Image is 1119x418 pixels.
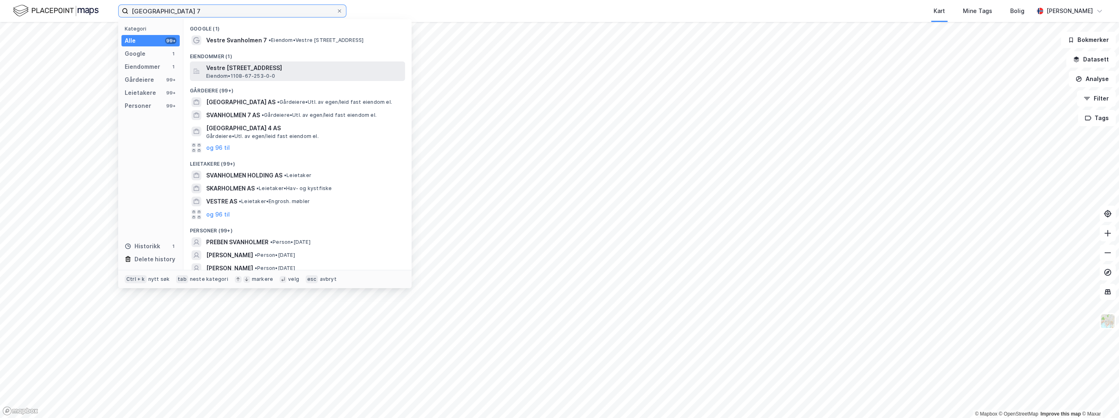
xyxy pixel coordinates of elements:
div: Mine Tags [963,6,992,16]
iframe: Chat Widget [1078,379,1119,418]
span: Gårdeiere • Utl. av egen/leid fast eiendom el. [206,133,319,140]
span: [GEOGRAPHIC_DATA] AS [206,97,275,107]
div: Delete history [134,254,175,264]
span: Person • [DATE] [255,252,295,258]
a: Mapbox [975,411,997,417]
div: Eiendommer [125,62,160,72]
div: Kategori [125,26,180,32]
span: Person • [DATE] [270,239,311,245]
div: 99+ [165,103,176,109]
span: SVANHOLMEN HOLDING AS [206,171,282,180]
span: • [277,99,280,105]
span: • [269,37,271,43]
button: Bokmerker [1061,32,1116,48]
button: og 96 til [206,143,230,153]
span: • [256,185,259,191]
div: velg [288,276,299,282]
div: Bolig [1010,6,1024,16]
span: Leietaker [284,172,311,179]
div: 1 [170,63,176,70]
span: • [255,265,257,271]
button: Filter [1077,90,1116,107]
button: Analyse [1068,71,1116,87]
span: SKARHOLMEN AS [206,184,255,193]
span: Leietaker • Engrosh. møbler [239,198,310,205]
span: • [270,239,273,245]
div: Google [125,49,145,59]
div: markere [252,276,273,282]
span: • [262,112,264,118]
span: VESTRE AS [206,197,237,206]
div: 1 [170,243,176,249]
span: [GEOGRAPHIC_DATA] 4 AS [206,123,402,133]
button: og 96 til [206,210,230,219]
div: esc [306,275,318,283]
div: 99+ [165,90,176,96]
img: Z [1100,313,1115,329]
span: Person • [DATE] [255,265,295,271]
div: [PERSON_NAME] [1046,6,1093,16]
div: Personer (99+) [183,221,412,236]
span: PREBEN SVANHOLMER [206,237,269,247]
span: Eiendom • Vestre [STREET_ADDRESS] [269,37,363,44]
div: Kontrollprogram for chat [1078,379,1119,418]
div: Personer [125,101,151,111]
div: Gårdeiere (99+) [183,81,412,96]
a: OpenStreetMap [999,411,1038,417]
div: nytt søk [148,276,170,282]
div: Google (1) [183,19,412,34]
div: Historikk [125,241,160,251]
span: • [255,252,257,258]
div: Kart [934,6,945,16]
div: Leietakere (99+) [183,154,412,169]
span: [PERSON_NAME] [206,263,253,273]
div: Eiendommer (1) [183,47,412,61]
div: Ctrl + k [125,275,147,283]
span: Eiendom • 1108-67-253-0-0 [206,73,275,79]
div: Alle [125,36,136,46]
span: Gårdeiere • Utl. av egen/leid fast eiendom el. [262,112,377,118]
div: 99+ [165,77,176,83]
div: tab [176,275,188,283]
div: Gårdeiere [125,75,154,85]
div: neste kategori [190,276,228,282]
span: Vestre [STREET_ADDRESS] [206,63,402,73]
span: • [284,172,286,178]
input: Søk på adresse, matrikkel, gårdeiere, leietakere eller personer [128,5,336,17]
img: logo.f888ab2527a4732fd821a326f86c7f29.svg [13,4,99,18]
span: Vestre Svanholmen 7 [206,35,267,45]
div: 99+ [165,37,176,44]
span: SVANHOLMEN 7 AS [206,110,260,120]
a: Mapbox homepage [2,406,38,416]
span: [PERSON_NAME] [206,250,253,260]
div: avbryt [319,276,336,282]
span: • [239,198,241,204]
div: Leietakere [125,88,156,98]
span: Gårdeiere • Utl. av egen/leid fast eiendom el. [277,99,392,105]
span: Leietaker • Hav- og kystfiske [256,185,332,192]
button: Datasett [1066,51,1116,68]
button: Tags [1078,110,1116,126]
div: 1 [170,50,176,57]
a: Improve this map [1040,411,1081,417]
